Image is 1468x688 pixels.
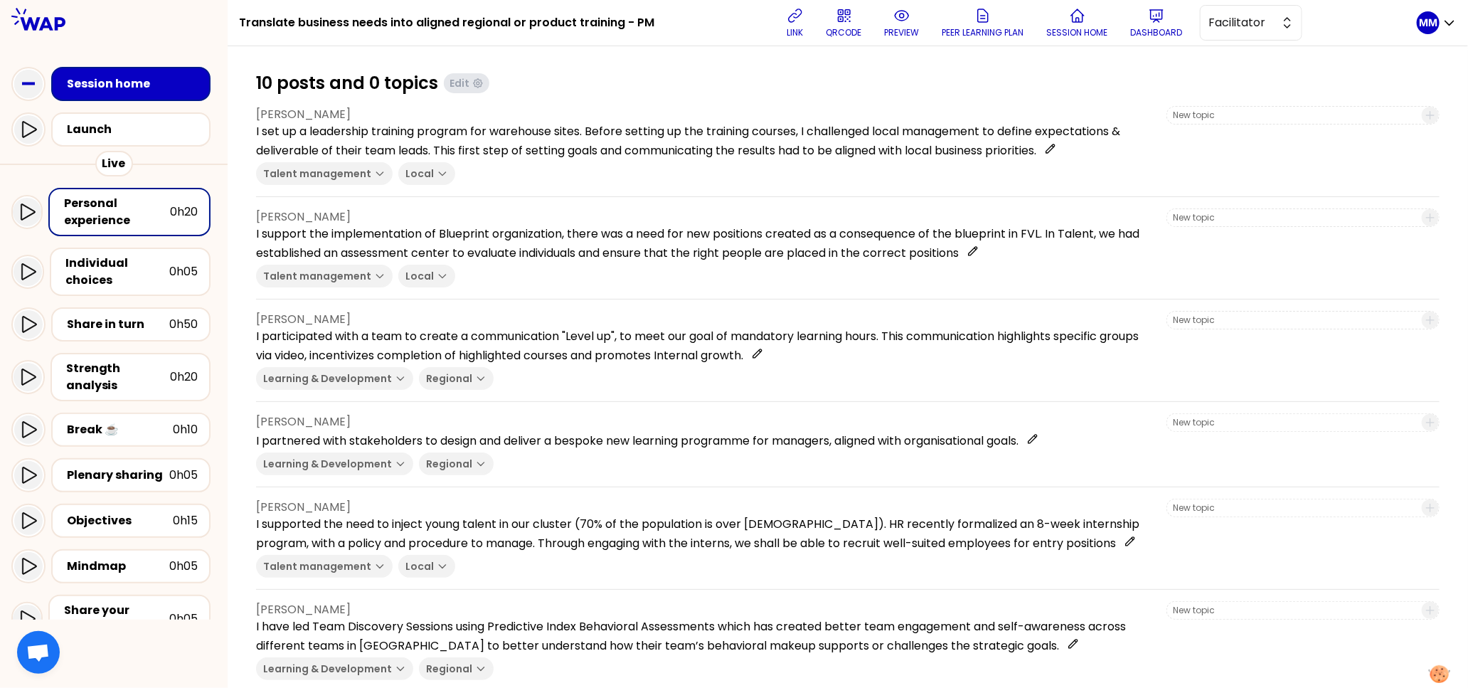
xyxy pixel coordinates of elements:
[67,558,169,575] div: Mindmap
[781,1,809,44] button: link
[256,430,1155,450] p: I partnered with stakeholders to design and deliver a bespoke new learning programme for managers...
[1047,27,1108,38] p: Session home
[256,657,413,680] button: Learning & Development
[256,106,1155,123] p: [PERSON_NAME]
[419,657,494,680] button: Regional
[67,512,173,529] div: Objectives
[64,602,169,636] div: Share your feedback
[885,27,920,38] p: preview
[256,328,1155,364] p: I participated with a team to create a communication "Level up", to meet our goal of mandatory le...
[256,516,1155,552] p: I supported the need to inject young talent in our cluster (70% of the population is over [DEMOGR...
[17,631,60,674] div: Ouvrir le chat
[67,75,203,92] div: Session home
[173,421,198,438] div: 0h10
[444,73,489,93] button: Edit
[169,558,198,575] div: 0h05
[170,369,198,386] div: 0h20
[398,162,455,185] button: Local
[256,208,1155,226] p: [PERSON_NAME]
[1173,605,1413,616] input: New topic
[256,72,438,95] h1: 10 posts and 0 topics
[66,360,170,394] div: Strength analysis
[169,467,198,484] div: 0h05
[1173,212,1413,223] input: New topic
[256,601,1155,618] p: [PERSON_NAME]
[1131,27,1183,38] p: Dashboard
[821,1,868,44] button: QRCODE
[256,265,393,287] button: Talent management
[1419,16,1437,30] p: MM
[170,203,198,221] div: 0h20
[256,499,1155,516] p: [PERSON_NAME]
[419,453,494,475] button: Regional
[67,421,173,438] div: Break ☕️
[1173,314,1413,326] input: New topic
[256,618,1155,655] p: I have led Team Discovery Sessions using Predictive Index Behavioral Assessments which has create...
[64,195,170,229] div: Personal experience
[256,453,413,475] button: Learning & Development
[398,265,455,287] button: Local
[398,555,455,578] button: Local
[256,162,393,185] button: Talent management
[256,123,1155,159] p: I set up a leadership training program for warehouse sites. Before setting up the training course...
[256,226,1155,262] p: I support the implementation of Blueprint organization, there was a need for new positions create...
[942,27,1024,38] p: Peer learning plan
[1200,5,1302,41] button: Facilitator
[67,316,169,333] div: Share in turn
[1173,110,1413,121] input: New topic
[256,367,413,390] button: Learning & Development
[256,413,1155,430] p: [PERSON_NAME]
[879,1,925,44] button: preview
[1125,1,1188,44] button: Dashboard
[826,27,862,38] p: QRCODE
[937,1,1030,44] button: Peer learning plan
[1173,417,1413,428] input: New topic
[173,512,198,529] div: 0h15
[1209,14,1273,31] span: Facilitator
[1041,1,1114,44] button: Session home
[67,467,169,484] div: Plenary sharing
[1417,11,1457,34] button: MM
[67,121,203,138] div: Launch
[787,27,803,38] p: link
[256,555,393,578] button: Talent management
[419,367,494,390] button: Regional
[169,316,198,333] div: 0h50
[95,151,133,176] div: Live
[169,263,198,280] div: 0h05
[1173,502,1413,514] input: New topic
[169,610,198,628] div: 0h05
[65,255,169,289] div: Individual choices
[256,311,1155,328] p: [PERSON_NAME]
